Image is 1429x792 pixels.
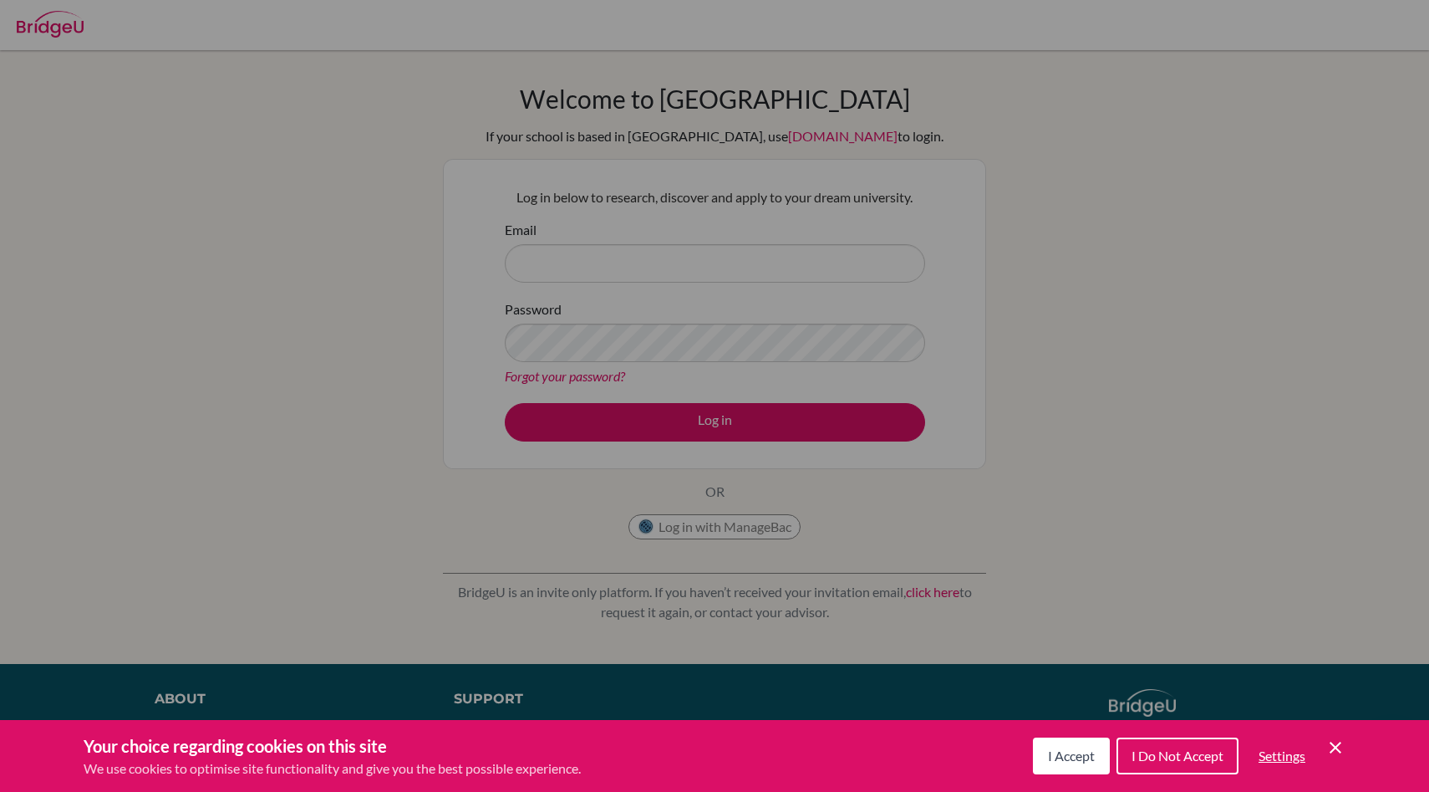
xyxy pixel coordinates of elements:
button: Save and close [1325,738,1345,758]
button: I Accept [1033,738,1110,774]
span: I Accept [1048,748,1095,764]
button: Settings [1245,739,1319,773]
span: I Do Not Accept [1132,748,1223,764]
p: We use cookies to optimise site functionality and give you the best possible experience. [84,759,581,779]
h3: Your choice regarding cookies on this site [84,733,581,759]
span: Settings [1259,748,1305,764]
button: I Do Not Accept [1116,738,1238,774]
